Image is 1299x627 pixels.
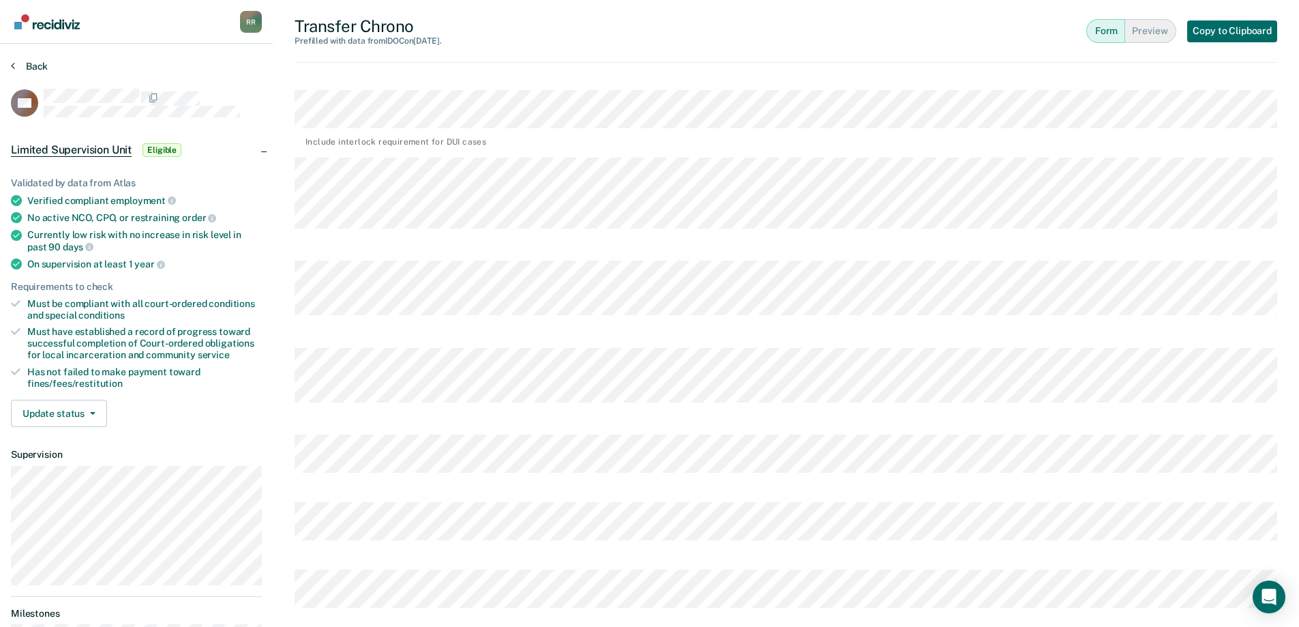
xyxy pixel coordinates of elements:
[11,177,262,189] div: Validated by data from Atlas
[1187,20,1277,42] button: Copy to Clipboard
[240,11,262,33] button: Profile dropdown button
[110,195,175,206] span: employment
[143,143,181,157] span: Eligible
[27,298,262,321] div: Must be compliant with all court-ordered conditions and special conditions
[63,242,93,252] span: days
[11,281,262,293] div: Requirements to check
[27,258,262,270] div: On supervision at least 1
[11,449,262,461] dt: Supervision
[198,349,230,360] span: service
[134,259,164,269] span: year
[1125,19,1176,43] button: Preview
[27,194,262,207] div: Verified compliant
[11,400,107,427] button: Update status
[240,11,262,33] div: R R
[27,229,262,252] div: Currently low risk with no increase in risk level in past 90
[1253,581,1285,613] div: Open Intercom Messenger
[11,608,262,619] dt: Milestones
[14,14,80,29] img: Recidiviz
[27,212,262,224] div: No active NCO, CPO, or restraining
[295,36,442,46] div: Prefilled with data from IDOC on [DATE] .
[27,326,262,360] div: Must have established a record of progress toward successful completion of Court-ordered obligati...
[11,143,132,157] span: Limited Supervision Unit
[27,366,262,390] div: Has not failed to make payment toward
[27,378,123,389] span: fines/fees/restitution
[305,134,486,147] div: Include interlock requirement for DUI cases
[182,212,216,223] span: order
[11,60,48,72] button: Back
[295,16,442,46] div: Transfer Chrono
[1086,19,1125,43] button: Form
